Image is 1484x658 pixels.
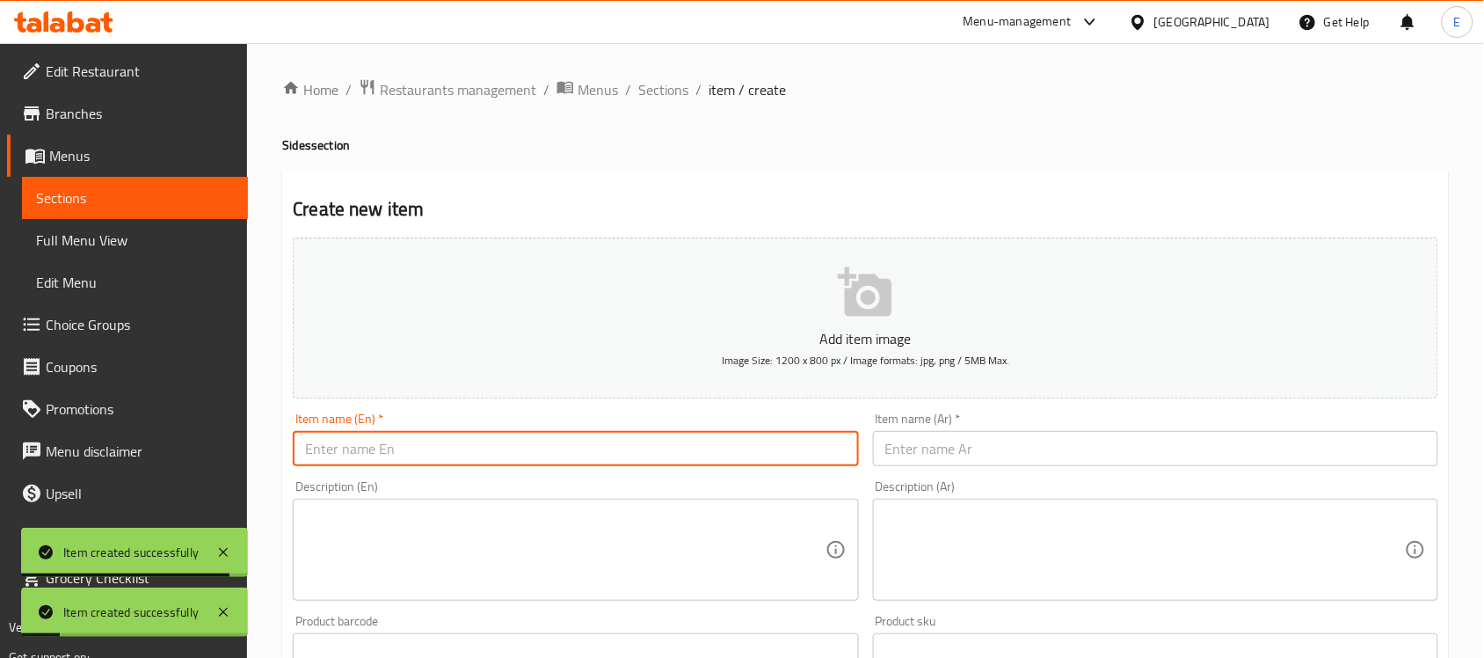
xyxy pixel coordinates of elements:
span: Image Size: 1200 x 800 px / Image formats: jpg, png / 5MB Max. [722,350,1009,370]
span: item / create [709,79,786,100]
a: Edit Restaurant [7,50,248,92]
span: Grocery Checklist [46,567,234,589]
span: Sections [36,187,234,208]
a: Sections [638,79,688,100]
a: Home [282,79,338,100]
li: / [346,79,352,100]
li: / [543,79,549,100]
a: Edit Menu [22,261,248,303]
span: Menu disclaimer [46,441,234,462]
a: Grocery Checklist [7,557,248,599]
button: Add item imageImage Size: 1200 x 800 px / Image formats: jpg, png / 5MB Max. [293,238,1438,398]
span: Full Menu View [36,230,234,251]
a: Menu disclaimer [7,430,248,472]
li: / [625,79,631,100]
span: Choice Groups [46,314,234,335]
span: Menus [578,79,618,100]
span: Branches [46,103,234,124]
nav: breadcrumb [282,78,1449,101]
span: Menus [49,145,234,166]
a: Promotions [7,388,248,430]
a: Coverage Report [7,515,248,557]
input: Enter name Ar [873,431,1438,466]
a: Upsell [7,472,248,515]
h4: Sides section [282,136,1449,154]
input: Enter name En [293,431,858,466]
a: Sections [22,177,248,219]
a: Menus [7,135,248,177]
span: Version: [9,616,52,639]
span: E [1454,12,1461,32]
div: Item created successfully [63,603,199,622]
p: Add item image [320,328,1411,349]
a: Menus [556,78,618,101]
span: Restaurants management [380,79,536,100]
a: Coupons [7,346,248,388]
span: Promotions [46,398,234,420]
a: Branches [7,92,248,135]
a: Full Menu View [22,219,248,261]
span: Edit Menu [36,272,234,293]
span: Upsell [46,483,234,504]
li: / [695,79,702,100]
span: Edit Restaurant [46,61,234,82]
a: Restaurants management [359,78,536,101]
a: Choice Groups [7,303,248,346]
div: Menu-management [964,11,1072,33]
span: Coverage Report [46,525,234,546]
div: Item created successfully [63,543,199,562]
h2: Create new item [293,196,1438,223]
div: [GEOGRAPHIC_DATA] [1154,12,1270,32]
span: Coupons [46,356,234,377]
